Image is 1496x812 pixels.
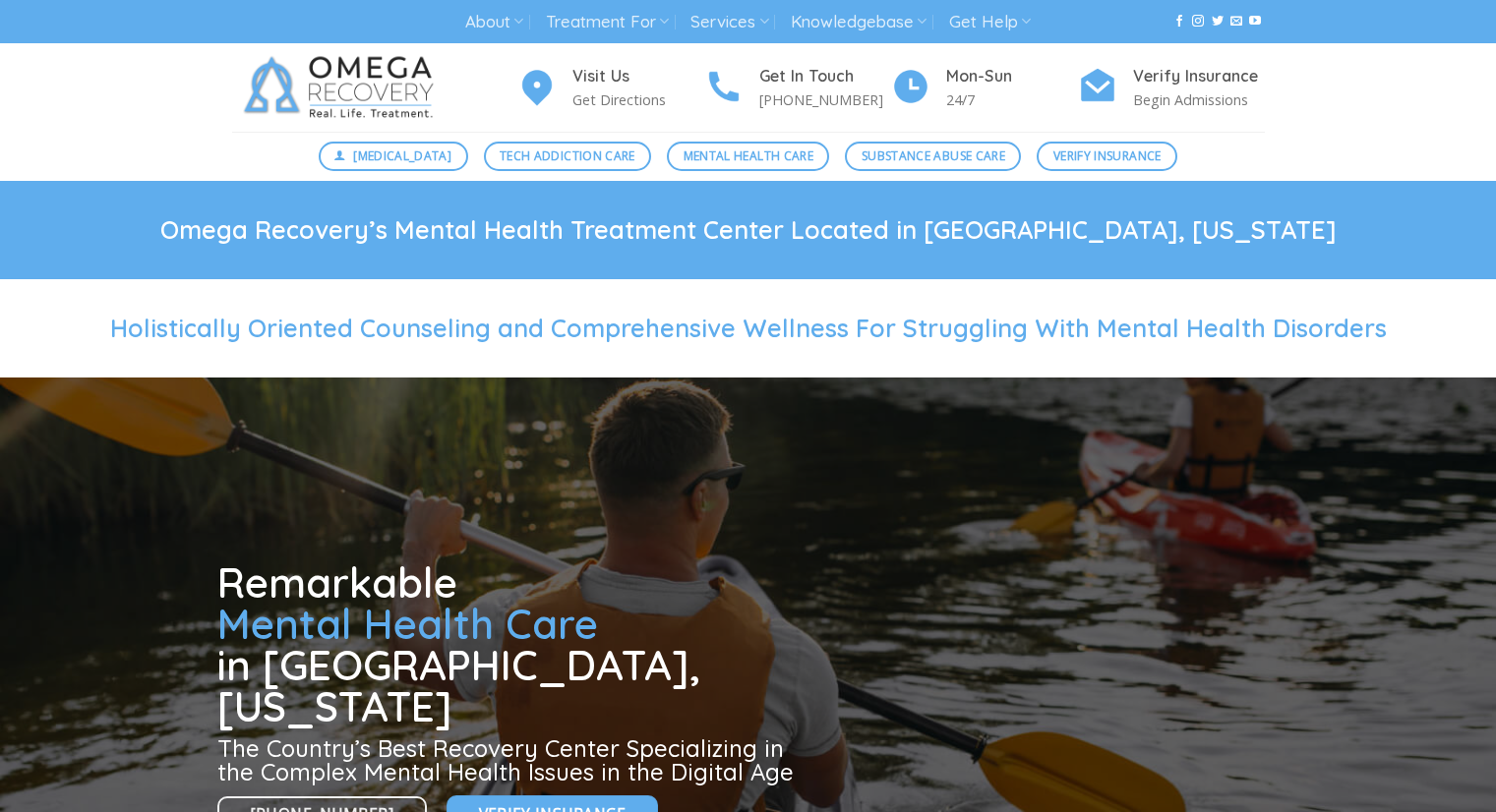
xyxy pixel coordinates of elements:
a: Mental Health Care [667,142,829,171]
span: Substance Abuse Care [862,146,1005,165]
p: Get Directions [572,88,704,111]
a: About [465,4,523,40]
a: Visit Us Get Directions [517,64,704,112]
h3: The Country’s Best Recovery Center Specializing in the Complex Mental Health Issues in the Digita... [217,736,802,783]
h4: Get In Touch [759,64,891,89]
span: Mental Health Care [684,146,813,165]
span: Holistically Oriented Counseling and Comprehensive Wellness For Struggling With Mental Health Dis... [110,313,1387,343]
a: Verify Insurance [1037,142,1177,171]
span: [MEDICAL_DATA] [353,146,451,165]
a: Substance Abuse Care [845,142,1021,171]
p: [PHONE_NUMBER] [759,88,891,111]
img: Omega Recovery [232,43,453,132]
a: Follow on YouTube [1249,15,1261,29]
h4: Mon-Sun [946,64,1078,89]
a: Services [690,4,768,40]
span: Tech Addiction Care [500,146,635,165]
a: Follow on Twitter [1212,15,1224,29]
h4: Verify Insurance [1133,64,1265,89]
a: Get Help [949,4,1031,40]
a: Send us an email [1230,15,1242,29]
span: Verify Insurance [1053,146,1162,165]
a: Treatment For [546,4,669,40]
p: Begin Admissions [1133,88,1265,111]
h4: Visit Us [572,64,704,89]
span: Mental Health Care [217,598,598,650]
a: Tech Addiction Care [484,142,652,171]
a: Get In Touch [PHONE_NUMBER] [704,64,891,112]
p: 24/7 [946,88,1078,111]
a: Knowledgebase [791,4,927,40]
a: Verify Insurance Begin Admissions [1078,64,1265,112]
a: Follow on Instagram [1192,15,1204,29]
h1: Remarkable in [GEOGRAPHIC_DATA], [US_STATE] [217,562,802,727]
a: [MEDICAL_DATA] [319,142,468,171]
a: Follow on Facebook [1173,15,1185,29]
